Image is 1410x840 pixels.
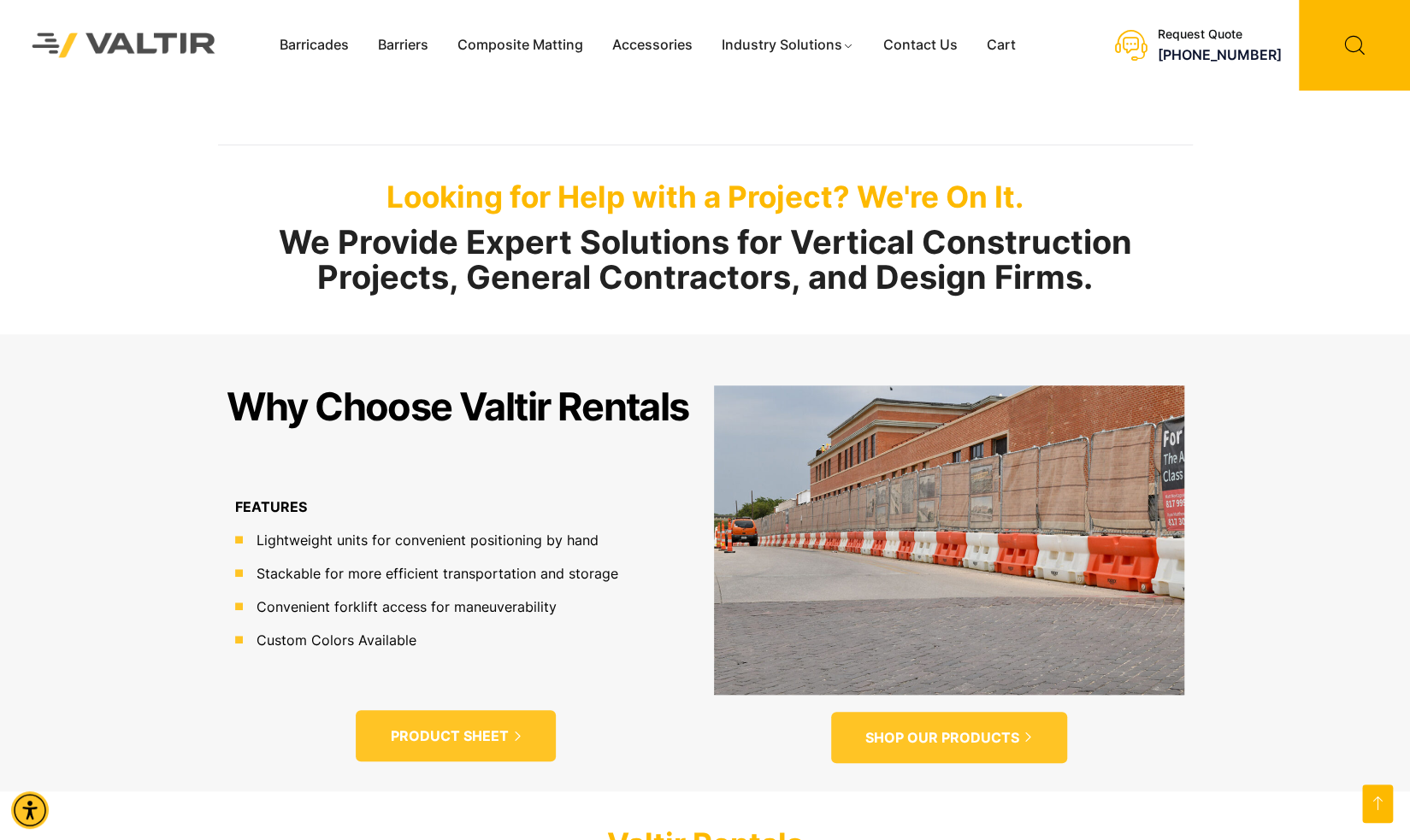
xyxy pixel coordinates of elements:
span: Stackable for more efficient transportation and storage [252,563,618,584]
a: Industry Solutions [707,32,869,58]
b: FEATURES [235,498,307,515]
a: Open this option [1362,784,1393,823]
div: Request Quote [1158,27,1282,42]
a: Barricades [265,32,363,58]
a: Accessories [598,32,707,58]
a: Contact Us [869,32,972,58]
a: Composite Matting [443,32,598,58]
h2: We Provide Expert Solutions for Vertical Construction Projects, General Contractors, and Design F... [218,225,1193,297]
img: Valtir Rentals [13,14,235,77]
h2: Why Choose Valtir Rentals [227,385,689,428]
a: SHOP OUR PRODUCTS [831,712,1067,764]
a: Cart [972,32,1030,58]
a: PRODUCT SHEET [356,710,556,762]
span: Custom Colors Available [252,630,416,650]
span: Convenient forklift access for maneuverability [252,596,557,617]
span: SHOP OUR PRODUCTS [865,729,1019,747]
img: SHOP OUR PRODUCTS [714,385,1184,694]
span: Lightweight units for convenient positioning by hand [252,530,599,550]
span: PRODUCT SHEET [390,727,508,745]
a: Barriers [363,32,443,58]
a: call (888) 496-3625 [1158,46,1282,63]
div: Accessibility Menu [11,791,49,829]
p: Looking for Help with a Project? We're On It. [218,179,1193,214]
